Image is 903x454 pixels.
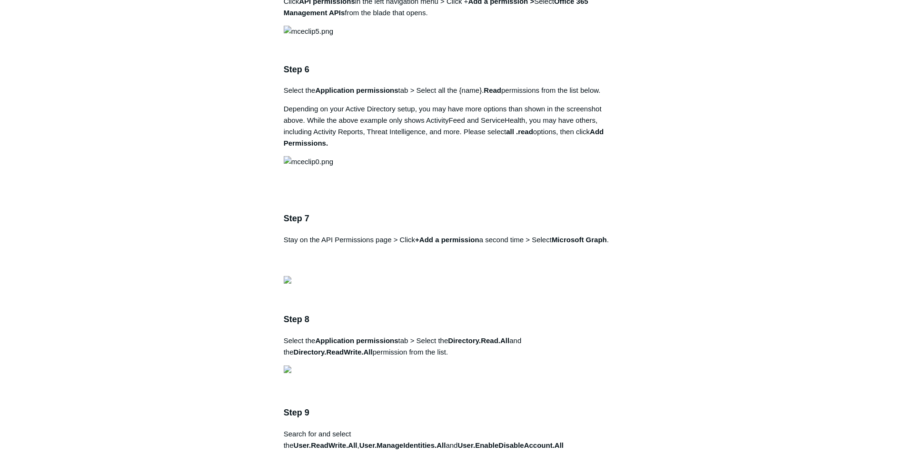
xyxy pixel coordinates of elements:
[284,406,620,420] h3: Step 9
[284,212,620,226] h3: Step 7
[448,336,509,345] strong: Directory.Read.All
[284,428,620,451] p: Search for and select the
[315,336,398,345] strong: Application permissions
[294,348,373,356] strong: Directory.ReadWrite.All
[284,103,620,149] p: Depending on your Active Directory setup, you may have more options than shown in the screenshot ...
[284,234,620,268] p: Stay on the API Permissions page > Click a second time > Select .
[415,236,479,244] strong: +Add a permission
[284,276,291,284] img: 28065698685203
[357,441,564,449] span: , and
[284,365,291,373] img: 28065668144659
[284,156,333,168] img: mceclip0.png
[506,128,533,136] strong: all .read
[284,85,620,96] p: Select the tab > Select all the {name}. permissions from the list below.
[284,313,620,326] h3: Step 8
[315,86,398,94] strong: Application permissions
[284,26,333,37] img: mceclip5.png
[284,335,620,358] p: Select the tab > Select the and the permission from the list.
[294,441,357,449] strong: User.ReadWrite.All
[552,236,607,244] strong: Microsoft Graph
[457,441,564,449] strong: User.EnableDisableAccount.All
[484,86,501,94] strong: Read
[359,441,446,449] strong: User.ManageIdentities.All
[284,63,620,77] h3: Step 6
